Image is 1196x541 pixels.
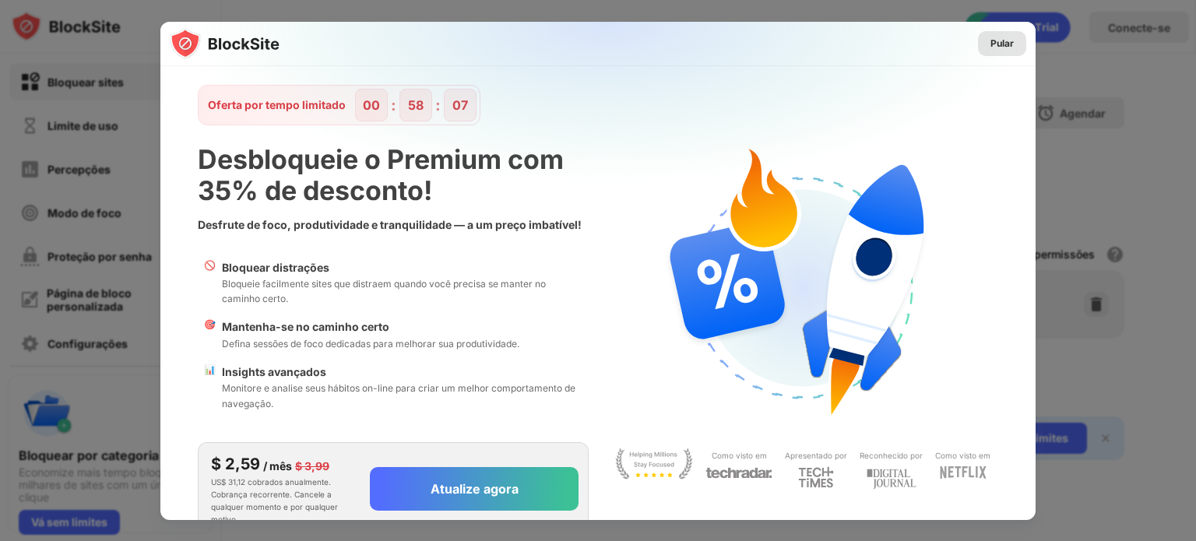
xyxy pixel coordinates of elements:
[935,451,990,460] font: Como visto em
[204,364,216,375] font: 📊
[860,451,923,460] font: Reconhecido por
[615,448,693,480] img: light-stay-focus.svg
[990,37,1014,49] font: Pular
[222,320,389,333] font: Mantenha-se no caminho certo
[431,481,519,497] font: Atualize agora
[705,466,772,480] img: light-techradar.svg
[798,466,834,488] img: light-techtimes.svg
[867,466,916,492] img: light-digital-journal.svg
[211,455,260,473] font: $ 2,59
[712,451,767,460] font: Como visto em
[170,22,1045,330] img: gradient.svg
[222,365,326,378] font: Insights avançados
[785,451,847,460] font: Apresentado por
[211,477,338,524] font: US$ 31,12 cobrados anualmente. Cobrança recorrente. Cancele a qualquer momento e por qualquer mot...
[222,338,519,350] font: Defina sessões de foco dedicadas para melhorar sua produtividade.
[222,382,575,409] font: Monitore e analise seus hábitos on-line para criar um melhor comportamento de navegação.
[940,466,987,479] img: light-netflix.svg
[295,459,329,472] font: $ 3,99
[263,459,292,472] font: / mês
